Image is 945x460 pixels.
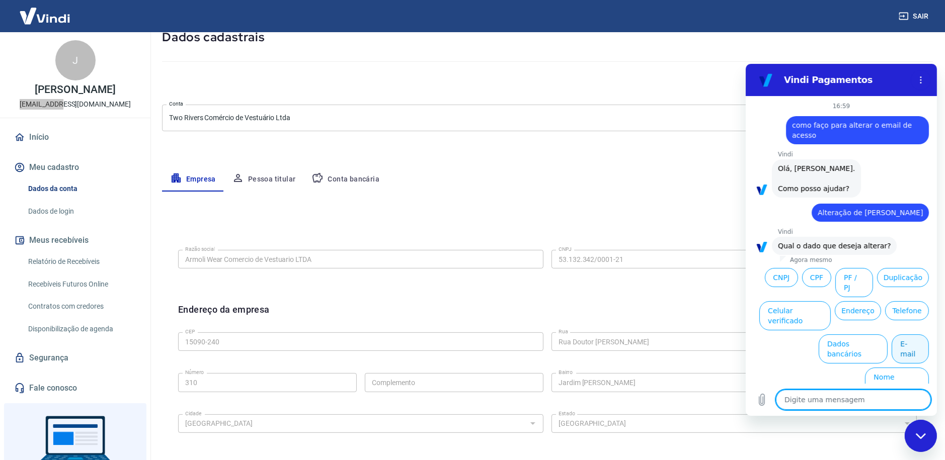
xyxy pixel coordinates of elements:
button: Sair [897,7,933,26]
iframe: Janela de mensagens [746,64,937,416]
a: Contratos com credores [24,296,138,317]
a: Fale conosco [12,377,138,399]
a: Relatório de Recebíveis [24,251,138,272]
div: J [55,40,96,80]
label: CEP [185,328,195,335]
p: [PERSON_NAME] [35,84,115,95]
a: Recebíveis Futuros Online [24,274,138,295]
iframe: Botão para abrir a janela de mensagens, conversa em andamento [905,420,937,452]
a: Segurança [12,347,138,369]
a: Dados da conta [24,178,138,199]
label: Número [185,369,204,376]
button: Pessoa titular [224,167,304,192]
div: Two Rivers Comércio de Vestuário Ltda [162,105,933,131]
label: Estado [559,410,575,417]
label: Bairro [559,369,573,376]
a: Disponibilização de agenda [24,319,138,339]
input: Digite aqui algumas palavras para buscar a cidade [181,417,524,430]
label: Razão social [185,245,215,253]
img: Vindi [12,1,77,31]
label: Rua [559,328,568,335]
h5: Dados cadastrais [162,29,933,45]
p: [EMAIL_ADDRESS][DOMAIN_NAME] [20,99,131,110]
a: Dados de login [24,201,138,222]
button: Meus recebíveis [12,229,138,251]
label: CNPJ [559,245,572,253]
a: Início [12,126,138,148]
label: Cidade [185,410,201,417]
button: Empresa [162,167,224,192]
button: Meu cadastro [12,156,138,178]
h6: Endereço da empresa [178,303,270,328]
button: Conta bancária [303,167,387,192]
label: Conta [169,100,183,108]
